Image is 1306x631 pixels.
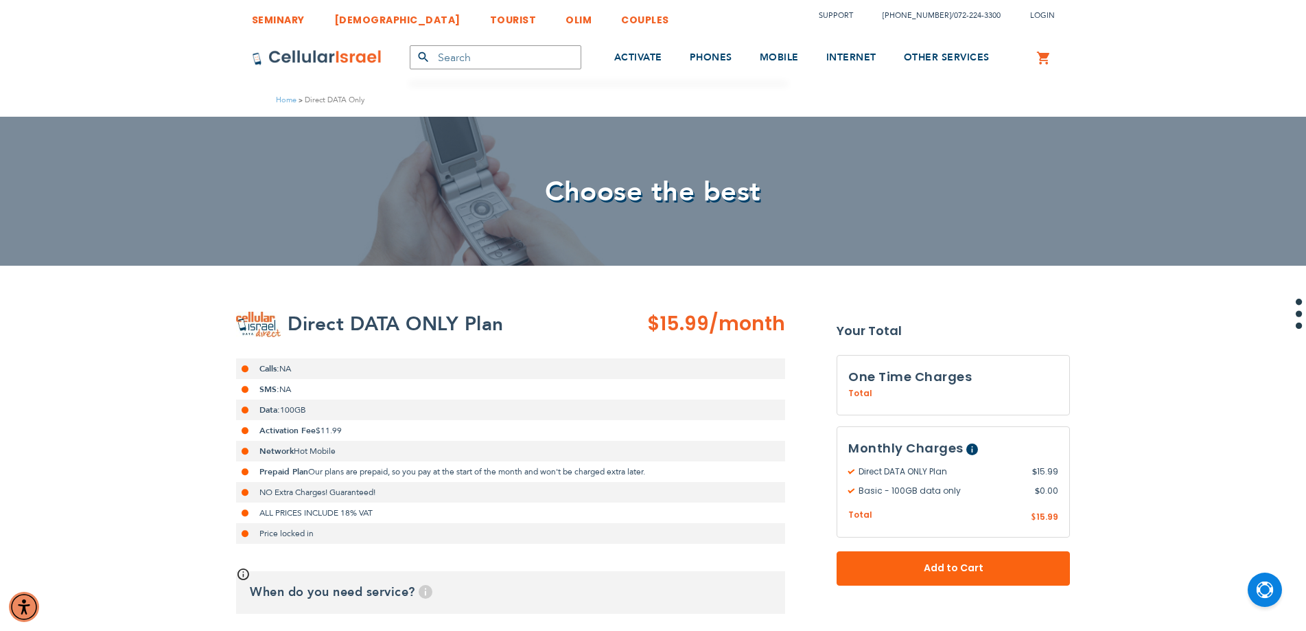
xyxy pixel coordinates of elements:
span: Hot Mobile [294,446,336,457]
span: 15.99 [1036,511,1058,523]
span: $ [1035,485,1040,497]
li: NA [236,358,785,379]
span: INTERNET [826,51,876,64]
h2: Direct DATA ONLY Plan [288,310,504,338]
span: Help [419,585,432,599]
a: [PHONE_NUMBER] [883,10,951,21]
a: Home [276,95,296,105]
a: PHONES [690,32,732,84]
h3: One Time Charges [848,367,1058,387]
span: $ [1032,466,1037,478]
span: Add to Cart [882,561,1025,575]
strong: Calls: [259,363,279,374]
span: $11.99 [316,425,342,436]
span: 15.99 [1032,466,1058,478]
span: ACTIVATE [614,51,662,64]
span: PHONES [690,51,732,64]
span: 0.00 [1035,485,1058,497]
span: Monthly Charges [848,439,964,457]
span: Help [966,444,978,455]
a: [DEMOGRAPHIC_DATA] [334,3,460,29]
a: COUPLES [621,3,669,29]
a: Support [819,10,853,21]
strong: Activation Fee [259,425,316,436]
img: Direct DATA Only [236,312,281,337]
span: $ [1031,512,1036,524]
a: INTERNET [826,32,876,84]
a: MOBILE [760,32,799,84]
strong: Prepaid Plan [259,466,308,477]
span: Total [848,509,872,522]
a: ACTIVATE [614,32,662,84]
span: /month [709,310,785,338]
button: Add to Cart [837,551,1070,586]
a: SEMINARY [252,3,305,29]
li: NA [236,379,785,400]
span: MOBILE [760,51,799,64]
span: Login [1030,10,1055,21]
li: Price locked in [236,523,785,544]
strong: SMS: [259,384,279,395]
h3: When do you need service? [236,571,785,614]
li: NO Extra Charges! Guaranteed! [236,482,785,503]
span: Total [848,387,872,400]
span: OTHER SERVICES [904,51,990,64]
li: Direct DATA Only [296,93,364,106]
a: OTHER SERVICES [904,32,990,84]
li: / [869,5,1001,25]
div: Accessibility Menu [9,592,39,622]
li: 100GB [236,400,785,420]
span: Direct DATA ONLY Plan [848,466,1032,478]
span: Our plans are prepaid, so you pay at the start of the month and won't be charged extra later. [308,466,645,477]
img: Cellular Israel Logo [252,49,382,66]
strong: Network [259,446,294,457]
span: $15.99 [647,310,709,337]
strong: Your Total [837,321,1070,341]
span: Basic - 100GB data only [848,485,1035,497]
a: TOURIST [490,3,537,29]
strong: Data: [259,404,280,415]
span: Choose the best [545,173,761,211]
a: OLIM [565,3,592,29]
li: ALL PRICES INCLUDE 18% VAT [236,503,785,523]
input: Search [410,45,581,69]
a: 072-224-3300 [954,10,1001,21]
